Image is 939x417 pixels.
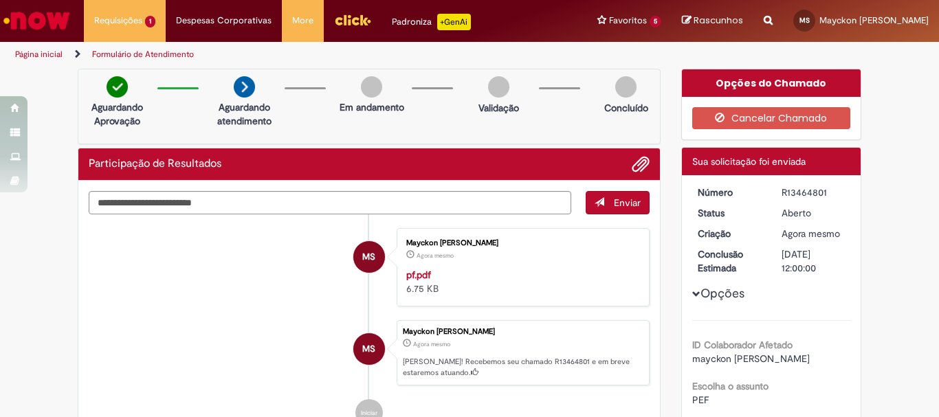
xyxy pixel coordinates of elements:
[615,76,637,98] img: img-circle-grey.png
[782,227,840,240] span: Agora mesmo
[413,340,450,348] span: Agora mesmo
[692,380,769,392] b: Escolha o assunto
[1,7,72,34] img: ServiceNow
[609,14,647,27] span: Favoritos
[84,100,151,128] p: Aguardando Aprovação
[406,269,431,281] a: pf.pdf
[694,14,743,27] span: Rascunhos
[234,76,255,98] img: arrow-next.png
[89,191,571,214] textarea: Digite sua mensagem aqui...
[692,394,709,406] span: PEF
[292,14,313,27] span: More
[799,16,810,25] span: MS
[604,101,648,115] p: Concluído
[687,185,772,199] dt: Número
[211,100,278,128] p: Aguardando atendimento
[92,49,194,60] a: Formulário de Atendimento
[692,107,851,129] button: Cancelar Chamado
[15,49,63,60] a: Página inicial
[692,155,806,168] span: Sua solicitação foi enviada
[782,206,846,220] div: Aberto
[682,69,861,97] div: Opções do Chamado
[89,158,221,170] h2: Participação de Resultados Histórico de tíquete
[406,268,635,295] div: 6.75 KB
[417,251,454,260] span: Agora mesmo
[782,227,846,240] div: 30/08/2025 10:32:50
[94,14,142,27] span: Requisições
[782,185,846,199] div: R13464801
[334,10,371,30] img: click_logo_yellow_360x200.png
[819,14,929,26] span: Mayckon [PERSON_NAME]
[682,14,743,27] a: Rascunhos
[353,333,385,365] div: Mayckon Madruga Da Silva
[176,14,272,27] span: Despesas Corporativas
[437,14,471,30] p: +GenAi
[687,247,772,275] dt: Conclusão Estimada
[692,339,793,351] b: ID Colaborador Afetado
[145,16,155,27] span: 1
[632,155,650,173] button: Adicionar anexos
[417,251,454,260] time: 30/08/2025 10:32:46
[362,333,375,365] span: MS
[687,227,772,240] dt: Criação
[362,240,375,273] span: MS
[650,16,661,27] span: 5
[614,196,641,209] span: Enviar
[478,101,519,115] p: Validação
[586,191,650,214] button: Enviar
[89,320,650,386] li: Mayckon Madruga Da Silva
[406,239,635,247] div: Mayckon [PERSON_NAME]
[353,241,385,273] div: Mayckon Madruga Da Silva
[403,357,642,378] p: [PERSON_NAME]! Recebemos seu chamado R13464801 e em breve estaremos atuando.
[692,352,810,365] span: mayckon [PERSON_NAME]
[687,206,772,220] dt: Status
[10,42,616,67] ul: Trilhas de página
[361,76,382,98] img: img-circle-grey.png
[403,328,642,336] div: Mayckon [PERSON_NAME]
[340,100,404,114] p: Em andamento
[782,247,846,275] div: [DATE] 12:00:00
[107,76,128,98] img: check-circle-green.png
[392,14,471,30] div: Padroniza
[488,76,509,98] img: img-circle-grey.png
[413,340,450,348] time: 30/08/2025 10:32:50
